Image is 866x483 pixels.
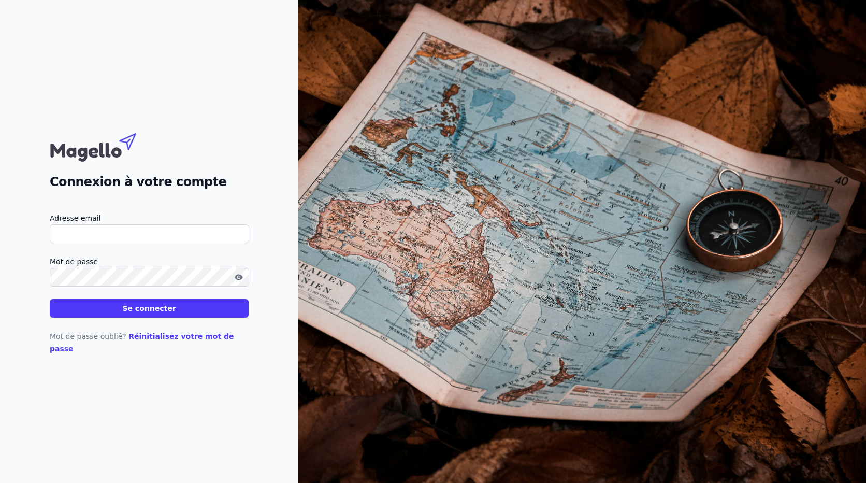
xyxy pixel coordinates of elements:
[50,299,249,318] button: Se connecter
[50,330,249,355] p: Mot de passe oublié?
[50,255,249,268] label: Mot de passe
[50,128,158,164] img: Magello
[50,212,249,224] label: Adresse email
[50,173,249,191] h2: Connexion à votre compte
[50,332,234,353] a: Réinitialisez votre mot de passe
